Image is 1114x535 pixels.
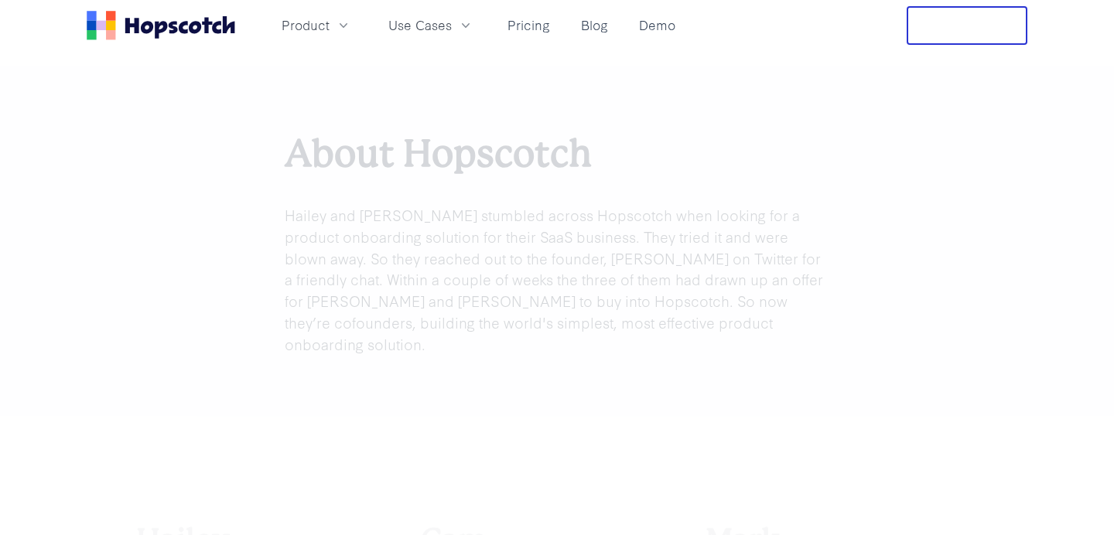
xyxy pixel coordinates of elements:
h1: About Hopscotch [285,128,829,179]
a: Pricing [501,12,556,38]
span: Product [282,15,330,35]
a: Demo [633,12,682,38]
a: Home [87,11,235,40]
button: Product [272,12,361,38]
span: Use Cases [388,15,452,35]
button: Free Trial [907,6,1027,45]
button: Use Cases [379,12,483,38]
p: Hailey and [PERSON_NAME] stumbled across Hopscotch when looking for a product onboarding solution... [285,203,829,354]
a: Blog [575,12,614,38]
